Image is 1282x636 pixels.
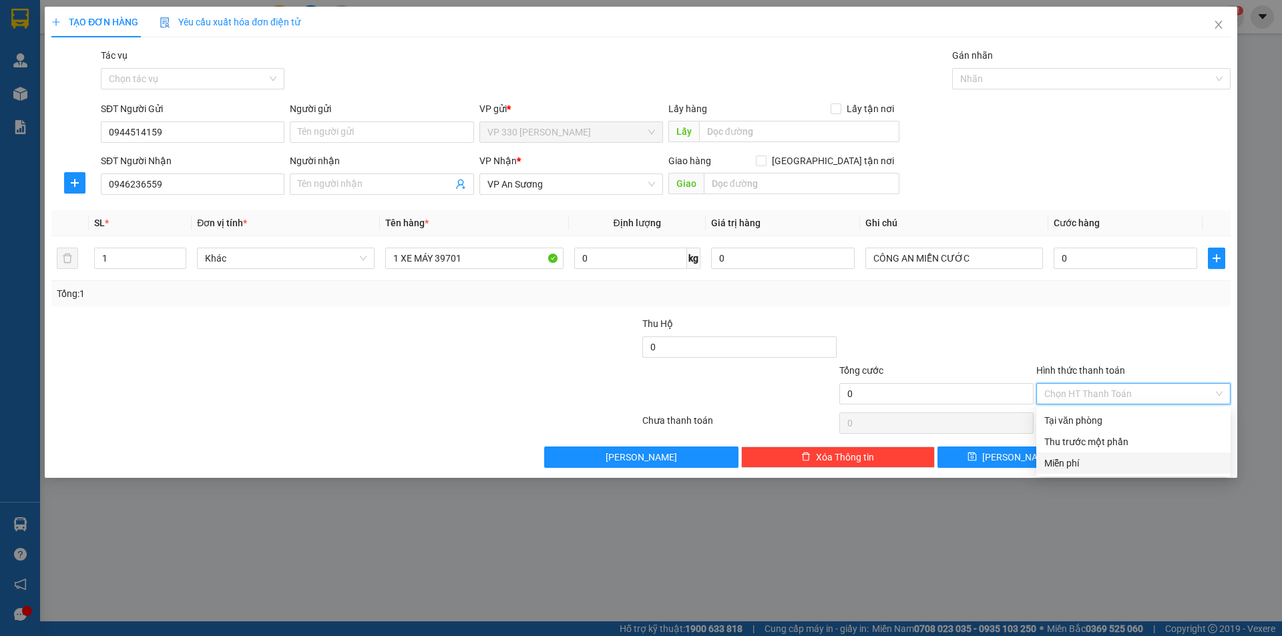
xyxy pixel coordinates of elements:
[841,101,899,116] span: Lấy tận nơi
[937,446,1082,468] button: save[PERSON_NAME]
[668,173,704,194] span: Giao
[668,121,699,142] span: Lấy
[1044,434,1223,449] div: Thu trước một phần
[711,248,855,269] input: 0
[385,248,563,269] input: VD: Bàn, Ghế
[1209,253,1225,264] span: plus
[668,103,707,114] span: Lấy hàng
[160,17,170,28] img: icon
[860,210,1048,236] th: Ghi chú
[1044,413,1223,428] div: Tại văn phòng
[57,286,495,301] div: Tổng: 1
[1200,7,1237,44] button: Close
[7,72,92,101] li: VP VP 330 [PERSON_NAME]
[641,413,838,436] div: Chưa thanh toán
[385,218,429,228] span: Tên hàng
[92,89,176,114] b: Bến xe An Sương - Quận 12
[982,450,1054,464] span: [PERSON_NAME]
[290,153,473,168] div: Người nhận
[816,450,874,464] span: Xóa Thông tin
[479,155,517,166] span: VP Nhận
[952,50,993,61] label: Gán nhãn
[290,101,473,116] div: Người gửi
[205,248,367,268] span: Khác
[741,446,935,468] button: deleteXóa Thông tin
[455,179,466,190] span: user-add
[101,101,284,116] div: SĐT Người Gửi
[160,17,300,27] span: Yêu cầu xuất hóa đơn điện tử
[668,155,711,166] span: Giao hàng
[544,446,738,468] button: [PERSON_NAME]
[865,248,1043,269] input: Ghi Chú
[94,218,105,228] span: SL
[487,122,655,142] span: VP 330 Lê Duẫn
[51,17,61,27] span: plus
[64,172,85,194] button: plus
[51,17,138,27] span: TẠO ĐƠN HÀNG
[1208,248,1225,269] button: plus
[57,248,78,269] button: delete
[487,174,655,194] span: VP An Sương
[699,121,899,142] input: Dọc đường
[101,50,128,61] label: Tác vụ
[1044,456,1223,470] div: Miễn phí
[614,218,661,228] span: Định lượng
[1054,218,1100,228] span: Cước hàng
[801,452,811,462] span: delete
[65,178,85,188] span: plus
[704,173,899,194] input: Dọc đường
[479,101,663,116] div: VP gửi
[687,248,700,269] span: kg
[92,72,178,87] li: VP VP An Sương
[839,365,883,376] span: Tổng cước
[767,153,899,168] span: [GEOGRAPHIC_DATA] tận nơi
[7,7,194,57] li: Tân Quang Dũng Thành Liên
[968,452,977,462] span: save
[1036,365,1125,376] label: Hình thức thanh toán
[197,218,247,228] span: Đơn vị tính
[92,89,101,99] span: environment
[1213,19,1224,30] span: close
[606,450,677,464] span: [PERSON_NAME]
[101,153,284,168] div: SĐT Người Nhận
[711,218,761,228] span: Giá trị hàng
[642,318,673,329] span: Thu Hộ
